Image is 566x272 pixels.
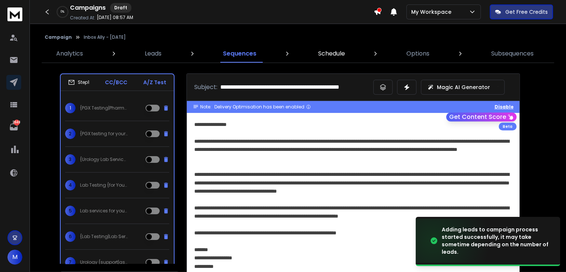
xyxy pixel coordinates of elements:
button: Magic AI Generator [421,80,505,95]
p: Created At: [70,15,95,21]
span: Note: [200,104,211,110]
span: 3 [65,154,76,165]
p: 2848 [14,120,20,126]
p: Subject: [194,83,217,92]
a: Analytics [52,45,87,63]
span: 2 [65,129,76,139]
div: Beta [499,123,517,130]
p: Sequences [223,49,256,58]
span: 7 [65,257,76,268]
img: image [416,219,490,263]
span: 1 [65,103,76,113]
span: 4 [65,180,76,190]
a: Sequences [218,45,261,63]
p: {PGX Testing|Pharmacogenetic Testing|[MEDICAL_DATA]} [80,105,128,111]
p: 0 % [61,10,64,14]
p: Magic AI Generator [437,83,490,91]
p: Analytics [56,49,83,58]
p: [DATE] 08:57 AM [97,15,133,20]
p: Lab services for your {practice|office|clinic} [80,208,128,214]
p: Get Free Credits [505,8,548,16]
a: 2848 [6,120,21,135]
div: Step 1 [68,79,89,86]
button: Get Free Credits [490,4,553,19]
img: logo [7,7,22,21]
p: Options [406,49,429,58]
a: Options [402,45,434,63]
div: Delivery Optimisation has been enabled [214,104,311,110]
p: Subsequences [491,49,534,58]
p: {PGX testing for your patients|Pharmacogenetic Testing|PGX Testing} [80,131,128,137]
p: CC/BCC [105,79,127,86]
button: Get Content Score [446,113,517,121]
p: Schedule [318,49,345,58]
button: Disable [495,104,514,110]
a: Subsequences [487,45,538,63]
a: Leads [140,45,166,63]
p: {Lab Testing|Lab Services|Full-Service Lab} [80,234,128,240]
p: My Workspace [411,8,454,16]
p: {Urology Lab Services|Urology Lab Offer|Urology Lab Solutions} [80,156,128,162]
div: Draft [110,3,131,13]
button: M [7,250,22,265]
p: Urology {support|assistance|aid} [80,259,128,265]
button: Campaign [45,34,72,40]
div: Adding leads to campaign process started successfully, it may take sometime depending on the numb... [442,226,551,256]
span: 5 [65,206,76,216]
span: 6 [65,231,76,242]
p: Inbox Ally - [DATE] [84,34,126,40]
h1: Campaigns [70,3,106,12]
p: A/Z Test [143,79,166,86]
a: Schedule [314,45,349,63]
p: Leads [145,49,162,58]
p: Lab Testing {for You|Options|Services|Inquiry} [80,182,128,188]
